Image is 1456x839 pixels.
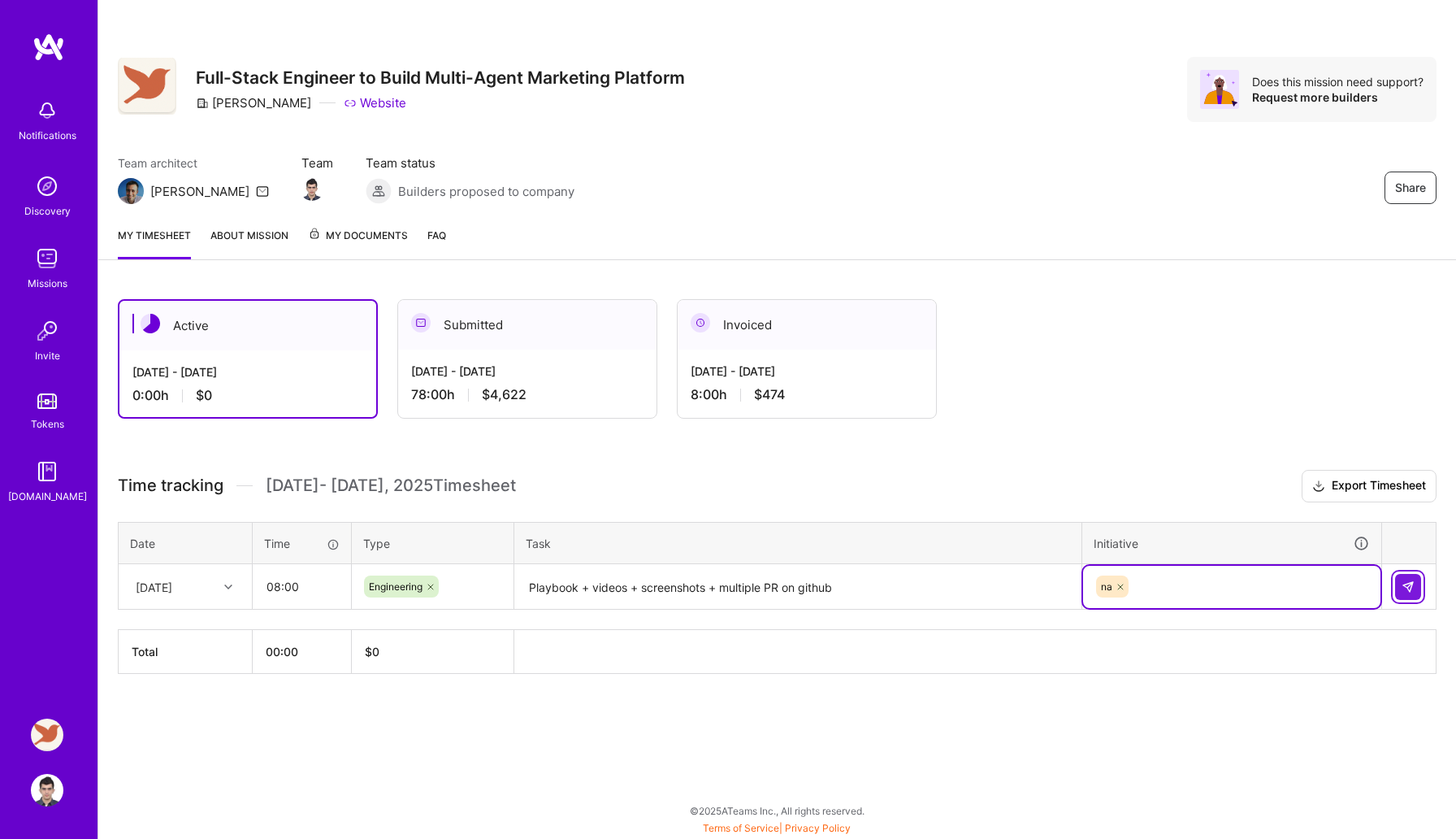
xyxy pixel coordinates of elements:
div: 8:00 h [691,386,923,403]
input: HH:MM [253,565,350,608]
span: Team [301,154,333,172]
a: User Avatar [27,774,67,806]
img: Team Architect [118,178,144,204]
img: logo [32,33,65,62]
img: Submit [1402,580,1415,593]
div: Initiative [1094,534,1370,553]
img: tokens [37,393,57,409]
i: icon Download [1312,478,1325,495]
img: Invoiced [691,313,710,333]
span: $ 0 [365,645,379,659]
span: $0 [196,387,212,404]
button: Export Timesheet [1302,470,1436,502]
a: Terms of Service [703,822,779,834]
button: Share [1384,172,1436,204]
th: Total [119,630,253,674]
div: [PERSON_NAME] [196,94,311,111]
div: Submitted [398,300,656,350]
textarea: Playbook + videos + screenshots + multiple PR on github [516,566,1080,609]
div: 0:00 h [132,387,363,404]
img: User Avatar [31,774,63,806]
span: My Documents [308,227,408,245]
a: My Documents [308,227,408,259]
div: [DATE] - [DATE] [132,363,363,380]
div: Active [119,301,376,350]
span: $474 [754,386,785,403]
div: Invoiced [678,300,936,350]
div: [DATE] [136,578,172,595]
div: [DATE] - [DATE] [411,363,643,380]
div: [DOMAIN_NAME] [8,488,87,505]
div: Does this mission need support? [1252,74,1423,89]
span: $4,622 [482,386,526,403]
a: My timesheet [118,227,191,259]
div: Discovery [24,202,71,220]
img: Submitted [411,313,431,333]
div: 78:00 h [411,386,643,403]
span: na [1101,580,1112,593]
th: 00:00 [253,630,352,674]
img: Avatar [1200,70,1239,109]
span: Share [1395,180,1426,196]
a: Website [344,94,406,111]
span: Time tracking [118,476,223,496]
th: Task [514,522,1082,564]
span: Team status [366,154,574,172]
span: Builders proposed to company [398,183,574,200]
i: icon Chevron [224,583,232,591]
a: Robynn AI: Full-Stack Engineer to Build Multi-Agent Marketing Platform [27,719,67,751]
img: Builders proposed to company [366,178,392,204]
a: Privacy Policy [785,822,851,834]
img: Team Member Avatar [300,176,324,201]
img: bell [31,94,63,127]
img: discovery [31,170,63,202]
span: Engineering [369,580,422,593]
a: About Mission [210,227,288,259]
div: Missions [28,275,67,292]
h3: Full-Stack Engineer to Build Multi-Agent Marketing Platform [196,67,685,88]
img: Active [141,314,160,333]
img: teamwork [31,242,63,275]
i: icon CompanyGray [196,97,209,110]
div: [PERSON_NAME] [150,183,249,200]
div: [DATE] - [DATE] [691,363,923,380]
i: icon Mail [256,185,269,198]
img: Robynn AI: Full-Stack Engineer to Build Multi-Agent Marketing Platform [31,719,63,751]
img: Invite [31,315,63,347]
th: Date [119,522,253,564]
span: | [703,822,851,834]
div: Request more builders [1252,89,1423,105]
img: guide book [31,455,63,488]
div: Tokens [31,415,64,433]
span: [DATE] - [DATE] , 2025 Timesheet [266,476,516,496]
div: Invite [35,347,60,364]
span: Team architect [118,154,269,172]
div: Notifications [19,127,76,144]
img: Company Logo [118,58,176,115]
div: © 2025 ATeams Inc., All rights reserved. [97,790,1456,831]
a: FAQ [427,227,446,259]
div: null [1395,574,1423,600]
div: Time [264,535,340,552]
a: Team Member Avatar [301,175,323,202]
th: Type [352,522,514,564]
